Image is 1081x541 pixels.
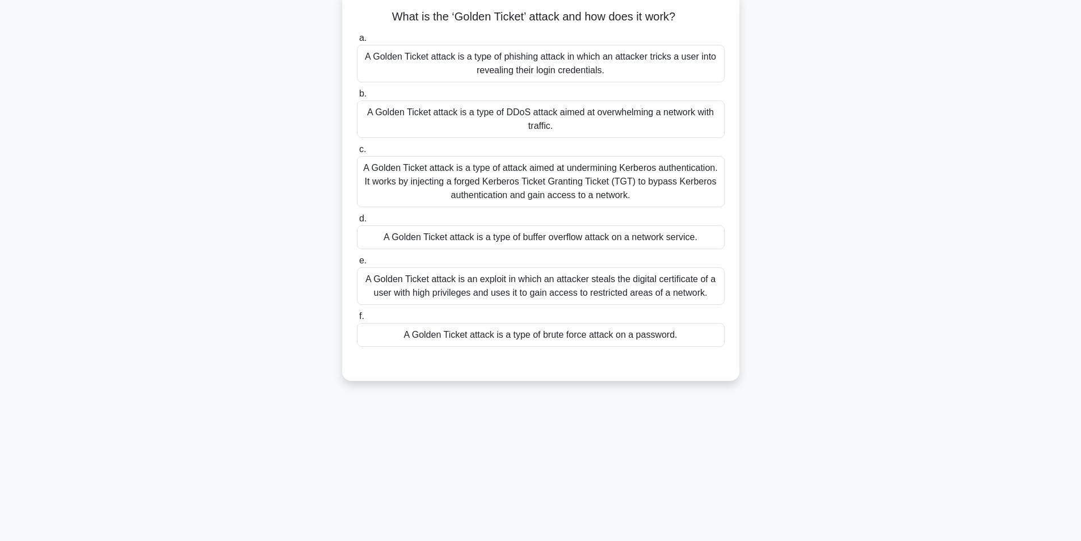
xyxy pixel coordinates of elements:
div: A Golden Ticket attack is a type of buffer overflow attack on a network service. [357,225,725,249]
span: b. [359,89,367,98]
div: A Golden Ticket attack is an exploit in which an attacker steals the digital certificate of a use... [357,267,725,305]
div: A Golden Ticket attack is a type of DDoS attack aimed at overwhelming a network with traffic. [357,100,725,138]
div: A Golden Ticket attack is a type of phishing attack in which an attacker tricks a user into revea... [357,45,725,82]
span: f. [359,311,364,321]
span: c. [359,144,366,154]
div: A Golden Ticket attack is a type of attack aimed at undermining Kerberos authentication. It works... [357,156,725,207]
span: d. [359,213,367,223]
span: a. [359,33,367,43]
h5: What is the ‘Golden Ticket’ attack and how does it work? [356,10,726,24]
div: A Golden Ticket attack is a type of brute force attack on a password. [357,323,725,347]
span: e. [359,255,367,265]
